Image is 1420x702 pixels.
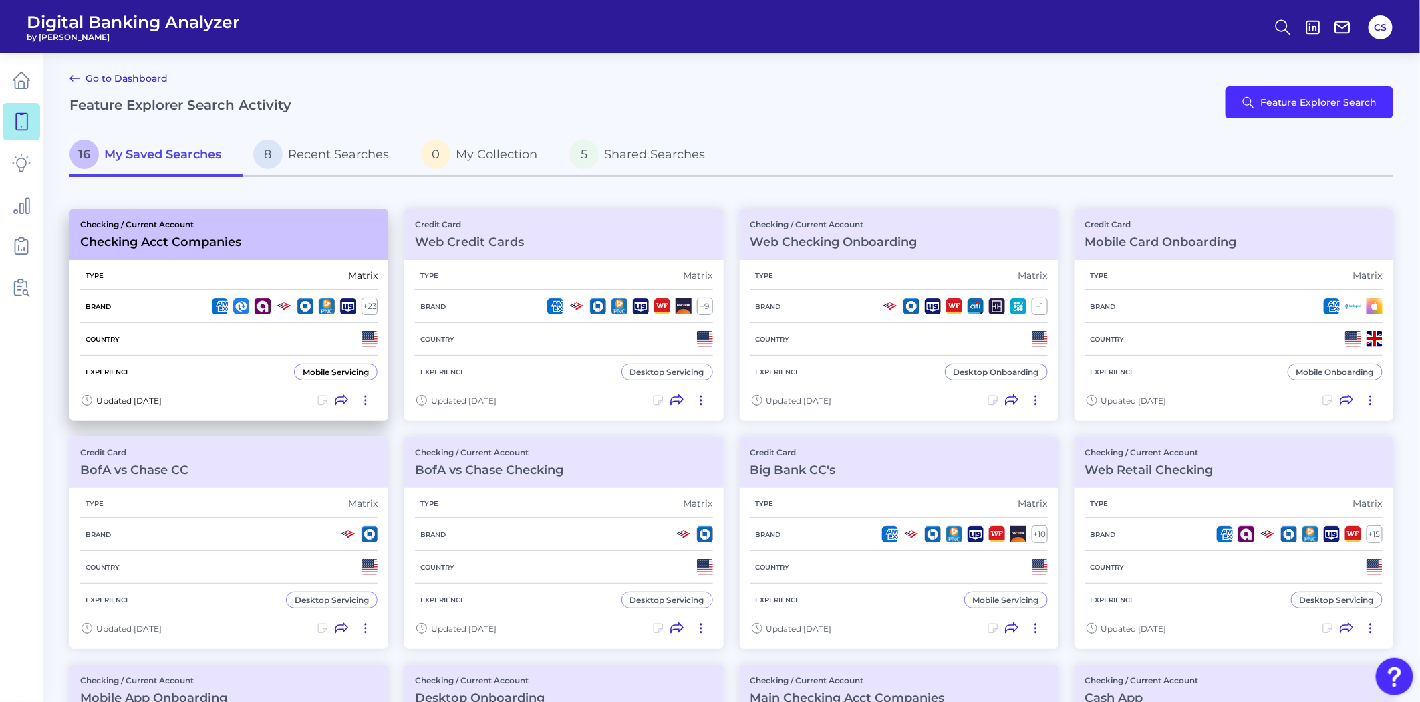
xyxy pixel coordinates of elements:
div: Matrix [1353,269,1383,281]
h5: Type [1085,271,1114,280]
p: Credit Card [80,447,188,457]
h3: Web Credit Cards [415,235,524,249]
span: Updated [DATE] [766,624,832,634]
span: Updated [DATE] [431,396,496,406]
h5: Country [415,335,460,344]
h3: Web Retail Checking [1085,463,1214,477]
div: Matrix [684,269,713,281]
h5: Country [1085,563,1130,572]
a: Checking / Current AccountWeb Checking OnboardingTypeMatrixBrand+1CountryExperienceDesktop Onboar... [740,209,1058,421]
h5: Type [80,499,109,508]
h5: Experience [750,368,806,376]
p: Checking / Current Account [415,447,563,457]
div: Desktop Onboarding [954,367,1039,377]
h3: Checking Acct Companies [80,235,241,249]
h5: Experience [80,368,136,376]
p: Checking / Current Account [415,675,545,685]
span: 16 [69,140,99,169]
h5: Experience [415,368,470,376]
div: Matrix [684,497,713,509]
div: + 9 [697,298,713,315]
h5: Brand [415,530,451,539]
button: CS [1369,15,1393,39]
span: by [PERSON_NAME] [27,32,240,42]
h5: Experience [80,596,136,604]
a: 8Recent Searches [243,134,410,177]
span: Feature Explorer Search [1260,97,1377,108]
div: Matrix [1353,497,1383,509]
h5: Country [750,335,795,344]
div: Desktop Servicing [295,595,369,605]
h5: Experience [750,596,806,604]
span: Updated [DATE] [1101,624,1167,634]
div: + 15 [1367,525,1383,543]
h5: Brand [415,302,451,311]
h5: Brand [750,530,787,539]
button: Feature Explorer Search [1226,86,1393,118]
p: Credit Card [415,219,524,229]
h5: Type [1085,499,1114,508]
h5: Experience [1085,596,1141,604]
span: Updated [DATE] [96,624,162,634]
span: Updated [DATE] [96,396,162,406]
div: + 10 [1032,525,1048,543]
h5: Experience [1085,368,1141,376]
span: 5 [569,140,599,169]
span: 0 [421,140,450,169]
div: Mobile Servicing [973,595,1039,605]
p: Credit Card [1085,219,1237,229]
a: 16My Saved Searches [69,134,243,177]
h3: Big Bank CC's [750,463,836,477]
span: Updated [DATE] [431,624,496,634]
h5: Country [1085,335,1130,344]
h3: BofA vs Chase Checking [415,463,563,477]
div: Matrix [348,269,378,281]
h5: Brand [80,530,116,539]
div: + 23 [362,298,378,315]
a: Checking / Current AccountBofA vs Chase CheckingTypeMatrixBrandCountryExperienceDesktop Servicing... [404,437,723,649]
span: Digital Banking Analyzer [27,12,240,32]
h5: Brand [1085,302,1121,311]
div: Matrix [348,497,378,509]
span: My Saved Searches [104,147,221,162]
a: Credit CardWeb Credit CardsTypeMatrixBrand+9CountryExperienceDesktop ServicingUpdated [DATE] [404,209,723,421]
button: Open Resource Center [1376,658,1413,695]
h5: Type [750,499,779,508]
h3: Mobile Card Onboarding [1085,235,1237,249]
p: Checking / Current Account [80,675,227,685]
h3: BofA vs Chase CC [80,463,188,477]
a: Credit CardMobile Card OnboardingTypeMatrixBrandCountryExperienceMobile OnboardingUpdated [DATE] [1075,209,1393,421]
p: Checking / Current Account [80,219,241,229]
span: Updated [DATE] [1101,396,1167,406]
a: 5Shared Searches [559,134,726,177]
div: Mobile Onboarding [1296,367,1374,377]
a: 0My Collection [410,134,559,177]
div: Matrix [1018,497,1048,509]
h5: Type [415,271,444,280]
h5: Type [415,499,444,508]
h5: Brand [80,302,116,311]
a: Credit CardBig Bank CC'sTypeMatrixBrand+10CountryExperienceMobile ServicingUpdated [DATE] [740,437,1058,649]
a: Checking / Current AccountChecking Acct CompaniesTypeMatrixBrand+23CountryExperienceMobile Servic... [69,209,388,421]
div: Matrix [1018,269,1048,281]
span: Updated [DATE] [766,396,832,406]
h5: Brand [1085,530,1121,539]
h5: Type [80,271,109,280]
h5: Country [415,563,460,572]
p: Credit Card [750,447,836,457]
h5: Type [750,271,779,280]
a: Checking / Current AccountWeb Retail CheckingTypeMatrixBrand+15CountryExperienceDesktop Servicing... [1075,437,1393,649]
span: My Collection [456,147,537,162]
h2: Feature Explorer Search Activity [69,97,291,113]
p: Checking / Current Account [1085,675,1199,685]
a: Credit CardBofA vs Chase CCTypeMatrixBrandCountryExperienceDesktop ServicingUpdated [DATE] [69,437,388,649]
h3: Web Checking Onboarding [750,235,917,249]
h5: Brand [750,302,787,311]
h5: Country [80,563,125,572]
div: + 1 [1032,298,1048,315]
p: Checking / Current Account [750,675,945,685]
div: Desktop Servicing [630,595,704,605]
h5: Country [750,563,795,572]
span: Recent Searches [288,147,389,162]
a: Go to Dashboard [69,70,168,86]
